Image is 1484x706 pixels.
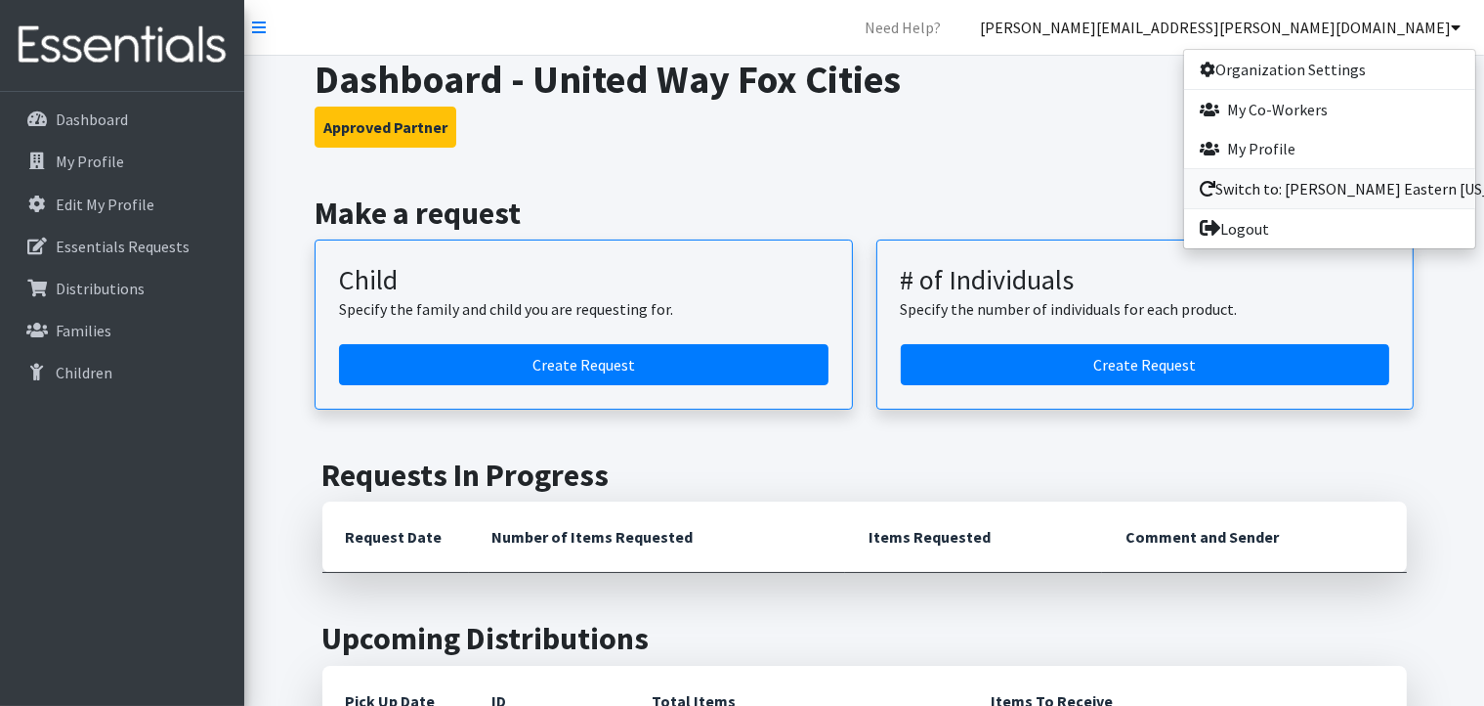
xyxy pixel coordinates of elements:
a: My Co-Workers [1184,90,1475,129]
th: Items Requested [845,502,1102,573]
h2: Upcoming Distributions [322,620,1407,657]
th: Number of Items Requested [469,502,846,573]
a: Children [8,353,236,392]
p: Specify the number of individuals for each product. [901,297,1390,321]
a: Switch to: [PERSON_NAME] Eastern [US_STATE] Diaper Bank [1184,169,1475,208]
button: Approved Partner [315,107,456,148]
a: My Profile [8,142,236,181]
a: Create a request for a child or family [339,344,828,385]
p: Edit My Profile [56,195,154,214]
h1: Dashboard - United Way Fox Cities [315,56,1414,103]
p: My Profile [56,152,124,171]
p: Dashboard [56,110,128,129]
a: Need Help? [849,8,956,47]
a: [PERSON_NAME][EMAIL_ADDRESS][PERSON_NAME][DOMAIN_NAME] [964,8,1476,47]
a: My Profile [1184,129,1475,168]
h2: Requests In Progress [322,457,1407,494]
img: HumanEssentials [8,13,236,78]
p: Essentials Requests [56,237,190,256]
p: Distributions [56,279,145,298]
th: Comment and Sender [1102,502,1406,573]
a: Logout [1184,209,1475,248]
th: Request Date [322,502,469,573]
a: Edit My Profile [8,185,236,224]
a: Essentials Requests [8,227,236,266]
a: Create a request by number of individuals [901,344,1390,385]
p: Specify the family and child you are requesting for. [339,297,828,321]
h3: # of Individuals [901,264,1390,297]
a: Dashboard [8,100,236,139]
h3: Child [339,264,828,297]
h2: Make a request [315,195,1414,232]
a: Distributions [8,269,236,308]
a: Families [8,311,236,350]
p: Families [56,321,111,340]
a: Organization Settings [1184,50,1475,89]
p: Children [56,363,112,382]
